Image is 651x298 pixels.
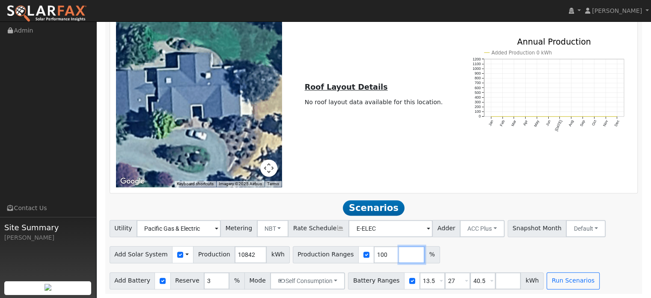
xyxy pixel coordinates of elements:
text: [DATE] [554,119,563,132]
span: % [424,246,440,263]
circle: onclick="" [571,116,572,117]
span: Mode [244,272,271,289]
button: ACC Plus [460,220,505,237]
text: Dec [614,119,621,127]
circle: onclick="" [536,116,538,117]
circle: onclick="" [490,116,491,117]
span: Reserve [170,272,205,289]
circle: onclick="" [547,116,549,117]
span: Production Ranges [293,246,359,263]
span: Rate Schedule [288,220,349,237]
text: 600 [475,86,481,90]
circle: onclick="" [605,116,606,117]
circle: onclick="" [582,116,583,117]
text: 0 [479,114,481,118]
input: Select a Rate Schedule [348,220,433,237]
button: Default [566,220,606,237]
text: Nov [602,119,609,127]
span: Imagery ©2025 Airbus [219,181,262,186]
text: Oct [591,119,597,126]
span: [PERSON_NAME] [592,7,642,14]
circle: onclick="" [502,116,503,117]
span: Adder [432,220,460,237]
text: Sep [579,119,586,127]
img: SolarFax [6,5,87,23]
span: Add Solar System [110,246,173,263]
td: No roof layout data available for this location. [303,96,444,108]
text: 800 [475,76,481,80]
text: 400 [475,95,481,99]
button: NBT [257,220,289,237]
circle: onclick="" [525,116,526,117]
a: Terms [267,181,279,186]
text: 1200 [473,57,481,61]
text: May [533,119,540,128]
text: 100 [475,109,481,114]
span: Metering [220,220,257,237]
text: Added Production 0 kWh [491,50,552,56]
a: Open this area in Google Maps (opens a new window) [118,176,146,187]
text: 200 [475,105,481,109]
span: Production [193,246,235,263]
button: Map camera controls [260,160,277,177]
span: Utility [110,220,137,237]
text: Mar [510,119,517,127]
span: kWh [266,246,289,263]
text: Annual Production [517,36,591,46]
span: % [229,272,244,289]
span: Battery Ranges [348,272,404,289]
span: Snapshot Month [508,220,567,237]
text: Jan [488,119,494,126]
text: 700 [475,81,481,85]
circle: onclick="" [559,116,560,117]
span: Add Battery [110,272,155,289]
circle: onclick="" [616,116,618,117]
input: Select a Utility [137,220,221,237]
img: Google [118,176,146,187]
text: Apr [522,119,529,126]
text: 300 [475,100,481,104]
div: [PERSON_NAME] [4,233,92,242]
text: 500 [475,90,481,95]
span: kWh [520,272,544,289]
text: 1100 [473,62,481,66]
button: Keyboard shortcuts [177,181,214,187]
button: Self Consumption [270,272,345,289]
span: Site Summary [4,222,92,233]
text: Jun [545,119,551,126]
text: 900 [475,71,481,75]
u: Roof Layout Details [305,83,388,91]
text: Aug [568,119,574,127]
img: retrieve [45,284,51,291]
span: Scenarios [343,200,404,216]
text: Feb [499,119,505,127]
circle: onclick="" [594,116,595,117]
button: Run Scenarios [547,272,599,289]
text: 1000 [473,66,481,71]
circle: onclick="" [513,116,514,117]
